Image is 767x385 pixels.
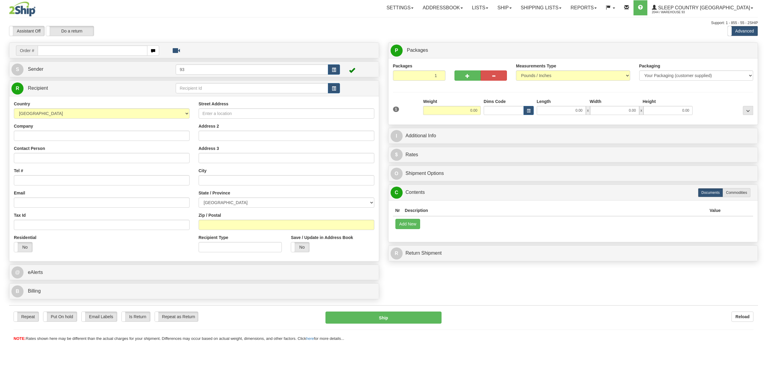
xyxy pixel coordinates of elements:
[391,130,403,142] span: I
[11,64,24,76] span: S
[698,188,723,197] label: Documents
[199,123,219,129] label: Address 2
[391,44,756,57] a: P Packages
[391,167,756,180] a: OShipment Options
[199,190,230,196] label: State / Province
[391,45,403,57] span: P
[46,26,94,36] label: Do a return
[82,312,117,321] label: Email Labels
[652,9,697,15] span: 2044 / Warehouse 93
[516,0,566,15] a: Shipping lists
[402,205,707,216] th: Description
[9,26,44,36] label: Assistant Off
[176,64,328,75] input: Sender Id
[395,219,420,229] button: Add New
[14,190,25,196] label: Email
[14,168,23,174] label: Tel #
[11,266,377,279] a: @ eAlerts
[199,168,206,174] label: City
[467,0,493,15] a: Lists
[325,312,441,324] button: Ship
[589,98,601,104] label: Width
[14,123,33,129] label: Company
[639,63,660,69] label: Packaging
[199,145,219,151] label: Address 3
[14,212,26,218] label: Tax Id
[723,188,750,197] label: Commodities
[11,285,24,297] span: B
[306,336,314,341] a: here
[11,266,24,278] span: @
[566,0,601,15] a: Reports
[14,312,39,321] label: Repeat
[11,285,377,297] a: B Billing
[14,145,45,151] label: Contact Person
[586,106,590,115] span: x
[14,101,30,107] label: Country
[9,336,758,342] div: Rates shown here may be different than the actual charges for your shipment. Differences may occu...
[28,85,48,91] span: Recipient
[493,0,516,15] a: Ship
[382,0,418,15] a: Settings
[728,26,758,36] label: Advanced
[391,247,756,259] a: RReturn Shipment
[122,312,150,321] label: Is Return
[28,270,43,275] span: eAlerts
[707,205,723,216] th: Value
[28,67,43,72] span: Sender
[391,168,403,180] span: O
[516,63,556,69] label: Measurements Type
[155,312,198,321] label: Repeat as Return
[43,312,77,321] label: Put On hold
[199,234,228,241] label: Recipient Type
[657,5,750,10] span: Sleep Country [GEOGRAPHIC_DATA]
[9,20,758,26] div: Support: 1 - 855 - 55 - 2SHIP
[407,48,428,53] span: Packages
[11,82,158,95] a: R Recipient
[9,2,36,17] img: logo2044.jpg
[391,149,403,161] span: $
[639,106,643,115] span: x
[643,98,656,104] label: Height
[291,242,309,252] label: No
[391,149,756,161] a: $Rates
[731,312,753,322] button: Reload
[14,336,26,341] span: NOTE:
[735,314,750,319] b: Reload
[537,98,551,104] label: Length
[391,186,756,199] a: CContents
[14,234,36,241] label: Residential
[199,108,374,119] input: Enter a location
[16,45,38,56] span: Order #
[393,63,413,69] label: Packages
[393,107,399,112] span: 1
[743,106,753,115] div: ...
[28,288,41,293] span: Billing
[199,212,221,218] label: Zip / Postal
[14,242,32,252] label: No
[418,0,467,15] a: Addressbook
[393,205,403,216] th: Nr
[11,82,24,95] span: R
[647,0,758,15] a: Sleep Country [GEOGRAPHIC_DATA] 2044 / Warehouse 93
[391,247,403,259] span: R
[176,83,328,93] input: Recipient Id
[291,234,353,241] label: Save / Update in Address Book
[753,162,766,223] iframe: chat widget
[199,101,228,107] label: Street Address
[423,98,437,104] label: Weight
[391,187,403,199] span: C
[11,63,176,76] a: S Sender
[484,98,506,104] label: Dims Code
[391,130,756,142] a: IAdditional Info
